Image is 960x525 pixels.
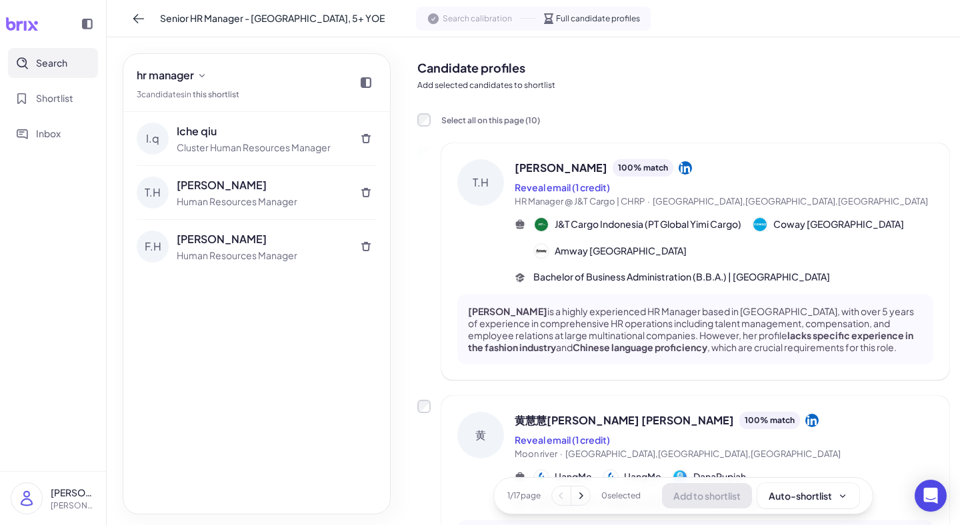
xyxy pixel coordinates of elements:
label: Already in shortlist [417,147,431,161]
div: Iche qiu [177,123,347,139]
span: 黄慧慧[PERSON_NAME] [PERSON_NAME] [515,412,734,428]
img: 公司logo [535,245,548,258]
p: [PERSON_NAME][EMAIL_ADDRESS][DOMAIN_NAME] [51,500,95,512]
span: · [647,196,650,207]
span: J&T Cargo Indonesia (PT Global Yimi Cargo) [555,217,741,231]
span: HR Manager @ J&T Cargo | CHRP [515,196,645,207]
img: 公司logo [535,470,548,484]
span: 0 selected [601,490,641,502]
span: Select all on this page ( 10 ) [441,115,540,125]
p: is a highly experienced HR Manager based in [GEOGRAPHIC_DATA], with over 5 years of experience in... [468,305,923,354]
span: [PERSON_NAME] [515,160,607,176]
span: UangMe [555,470,592,484]
div: 100 % match [613,159,673,177]
div: 黄 [457,412,504,458]
img: 公司logo [753,218,767,231]
button: Reveal email (1 credit) [515,181,610,195]
button: Shortlist [8,83,98,113]
span: DanaRupiah [693,470,746,484]
button: hr manager [131,65,213,86]
div: I.q [137,123,169,155]
span: Shortlist [36,91,73,105]
div: 3 candidate s in [137,89,239,101]
span: UangMe [624,470,661,484]
div: T.H [137,177,169,209]
div: Human Resources Manager [177,195,347,209]
button: Search [8,48,98,78]
div: [PERSON_NAME] [177,231,347,247]
span: 1 / 17 page [507,490,541,502]
h2: Candidate profiles [417,59,949,77]
span: hr manager [137,67,194,83]
button: Auto-shortlist [757,483,859,508]
span: Search [36,56,67,70]
div: Auto-shortlist [769,489,848,502]
strong: lacks specific experience in the fashion industry [468,329,913,353]
div: Human Resources Manager [177,249,347,262]
p: [PERSON_NAME] [51,486,95,500]
span: Full candidate profiles [556,13,640,25]
span: Amway [GEOGRAPHIC_DATA] [555,244,687,258]
span: Inbox [36,127,61,141]
p: Add selected candidates to shortlist [417,79,949,91]
img: 公司logo [673,470,687,484]
div: Cluster Human Resources Manager [177,141,347,155]
button: Inbox [8,119,98,149]
label: Add to shortlist [417,400,431,413]
a: this shortlist [193,89,239,99]
span: [GEOGRAPHIC_DATA],[GEOGRAPHIC_DATA],[GEOGRAPHIC_DATA] [653,196,928,207]
div: Open Intercom Messenger [915,480,947,512]
span: Senior HR Manager - [GEOGRAPHIC_DATA], 5+ YOE [160,11,385,25]
button: Reveal email (1 credit) [515,433,610,447]
div: F.H [137,231,169,262]
span: Bachelor of Business Administration (B.B.A.) | [GEOGRAPHIC_DATA] [533,270,830,284]
img: 公司logo [535,218,548,231]
span: · [560,448,563,459]
div: 100 % match [739,412,800,429]
div: T.H [457,159,504,206]
img: 公司logo [604,470,617,484]
strong: Chinese language proficiency [573,341,707,353]
span: [GEOGRAPHIC_DATA],[GEOGRAPHIC_DATA],[GEOGRAPHIC_DATA] [565,448,841,459]
img: user_logo.png [11,483,42,514]
span: Moon river [515,448,557,459]
strong: [PERSON_NAME] [468,305,547,317]
div: [PERSON_NAME] [177,177,347,193]
input: Select all on this page (10) [417,113,431,127]
span: Coway [GEOGRAPHIC_DATA] [773,217,904,231]
span: Search calibration [443,13,512,25]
